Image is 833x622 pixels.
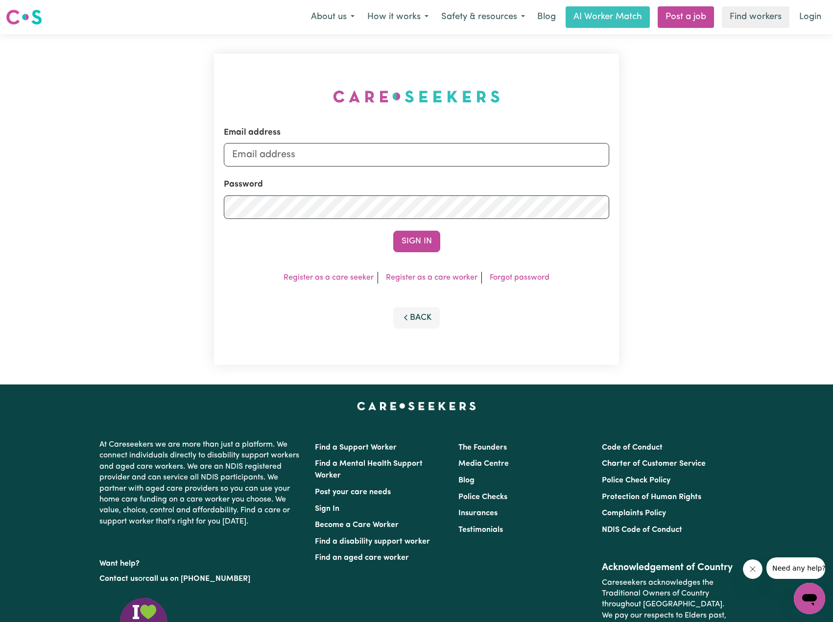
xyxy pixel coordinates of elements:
[458,493,507,501] a: Police Checks
[458,526,503,534] a: Testimonials
[99,575,138,583] a: Contact us
[602,562,734,574] h2: Acknowledgement of Country
[602,493,701,501] a: Protection of Human Rights
[305,7,361,27] button: About us
[6,6,42,28] a: Careseekers logo
[793,6,827,28] a: Login
[99,435,303,531] p: At Careseekers we are more than just a platform. We connect individuals directly to disability su...
[315,460,423,479] a: Find a Mental Health Support Worker
[531,6,562,28] a: Blog
[566,6,650,28] a: AI Worker Match
[393,231,440,252] button: Sign In
[602,460,706,468] a: Charter of Customer Service
[386,274,477,282] a: Register as a care worker
[99,570,303,588] p: or
[315,538,430,546] a: Find a disability support worker
[315,444,397,452] a: Find a Support Worker
[458,477,475,484] a: Blog
[490,274,549,282] a: Forgot password
[458,460,509,468] a: Media Centre
[743,559,762,579] iframe: Close message
[602,509,666,517] a: Complaints Policy
[794,583,825,614] iframe: Button to launch messaging window
[393,307,440,329] button: Back
[722,6,789,28] a: Find workers
[315,554,409,562] a: Find an aged care worker
[658,6,714,28] a: Post a job
[458,509,498,517] a: Insurances
[357,402,476,410] a: Careseekers home page
[224,178,263,191] label: Password
[435,7,531,27] button: Safety & resources
[458,444,507,452] a: The Founders
[602,477,670,484] a: Police Check Policy
[6,8,42,26] img: Careseekers logo
[315,488,391,496] a: Post your care needs
[284,274,374,282] a: Register as a care seeker
[766,557,825,579] iframe: Message from company
[602,444,663,452] a: Code of Conduct
[6,7,59,15] span: Need any help?
[224,126,281,139] label: Email address
[145,575,250,583] a: call us on [PHONE_NUMBER]
[224,143,609,167] input: Email address
[315,521,399,529] a: Become a Care Worker
[315,505,339,513] a: Sign In
[99,554,303,569] p: Want help?
[361,7,435,27] button: How it works
[602,526,682,534] a: NDIS Code of Conduct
